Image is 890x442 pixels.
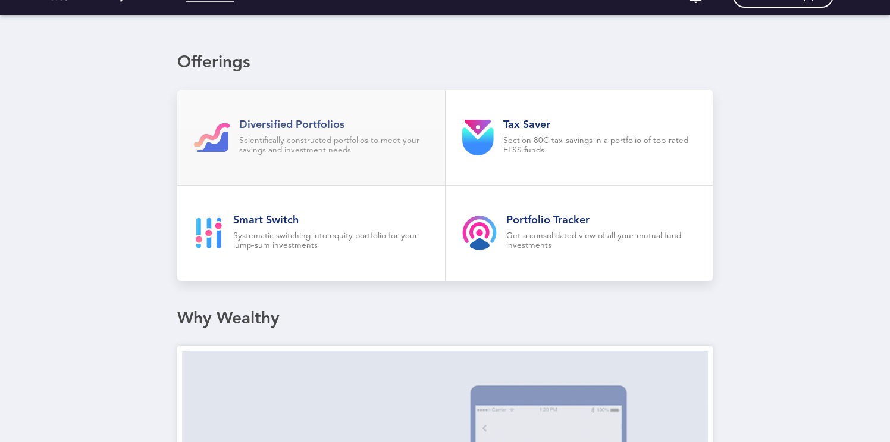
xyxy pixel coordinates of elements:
a: Diversified PortfoliosScientifically constructed portfolios to meet your savings and investment n... [177,90,445,185]
a: Tax SaverSection 80C tax-savings in a portfolio of top-rated ELSS funds [446,90,713,185]
img: smart-goal-icon.svg [194,218,224,248]
img: gi-goal-icon.svg [194,123,230,152]
p: Get a consolidated view of all your mutual fund investments [506,232,697,251]
h2: Tax Saver [503,119,697,132]
h2: Smart Switch [233,214,428,227]
img: product-tax.svg [462,120,494,155]
a: Portfolio TrackerGet a consolidated view of all your mutual fund investments [446,186,713,281]
p: Section 80C tax-savings in a portfolio of top-rated ELSS funds [503,136,697,155]
img: product-tracker.svg [462,216,497,250]
div: Why Wealthy [177,309,713,329]
p: Systematic switching into equity portfolio for your lump-sum investments [233,232,428,251]
p: Scientifically constructed portfolios to meet your savings and investment needs [239,136,428,155]
h2: Diversified Portfolios [239,119,428,132]
h2: Portfolio Tracker [506,214,697,227]
a: Smart SwitchSystematic switching into equity portfolio for your lump-sum investments [177,186,445,281]
div: Offerings [177,53,713,73]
